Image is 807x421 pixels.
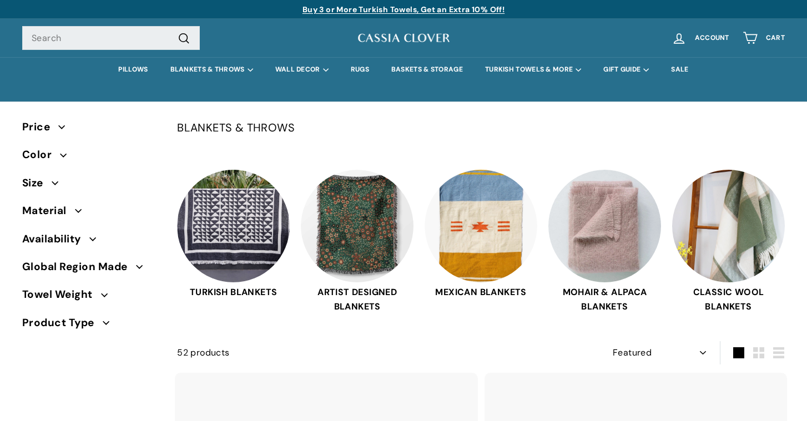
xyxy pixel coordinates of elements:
span: CLASSIC WOOL BLANKETS [672,285,785,313]
button: Product Type [22,312,159,339]
span: Towel Weight [22,286,101,303]
span: Cart [766,34,785,42]
a: MOHAIR & ALPACA BLANKETS [548,170,661,313]
input: Search [22,26,200,50]
summary: GIFT GUIDE [592,57,660,82]
button: Material [22,200,159,227]
span: TURKISH BLANKETS [177,285,290,300]
a: MEXICAN BLANKETS [425,170,537,313]
summary: WALL DECOR [264,57,340,82]
span: Availability [22,231,89,247]
summary: BLANKETS & THROWS [159,57,264,82]
a: ARTIST DESIGNED BLANKETS [301,170,413,313]
span: ARTIST DESIGNED BLANKETS [301,285,413,313]
a: Account [665,22,736,54]
span: MOHAIR & ALPACA BLANKETS [548,285,661,313]
span: Material [22,202,75,219]
a: PILLOWS [107,57,159,82]
button: Color [22,144,159,171]
a: Buy 3 or More Turkish Towels, Get an Extra 10% Off! [302,4,505,14]
a: Cart [736,22,791,54]
span: Account [695,34,729,42]
p: BLANKETS & THROWS [177,119,785,136]
button: Towel Weight [22,283,159,311]
div: 52 products [177,346,481,360]
button: Size [22,172,159,200]
a: SALE [660,57,699,82]
span: Global Region Made [22,258,136,275]
span: Product Type [22,315,103,331]
button: Global Region Made [22,256,159,283]
button: Availability [22,228,159,256]
a: BASKETS & STORAGE [380,57,474,82]
span: Color [22,146,60,163]
a: CLASSIC WOOL BLANKETS [672,170,785,313]
span: MEXICAN BLANKETS [425,285,537,300]
a: TURKISH BLANKETS [177,170,290,313]
summary: TURKISH TOWELS & MORE [474,57,592,82]
span: Price [22,119,58,135]
span: Size [22,175,52,191]
a: RUGS [340,57,380,82]
button: Price [22,116,159,144]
